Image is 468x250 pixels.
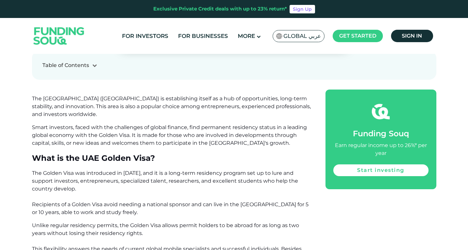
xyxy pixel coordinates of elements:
span: Funding Souq [353,129,409,138]
span: Sign in [402,33,422,39]
div: Exclusive Private Credit deals with up to 23% return* [153,5,287,13]
span: What is the UAE Golden Visa? [32,153,155,163]
img: Logo [27,20,91,53]
span: More [238,33,255,39]
span: Smart investors, faced with the challenges of global finance, find permanent residency status in ... [32,124,307,146]
a: Sign Up [290,5,315,13]
div: Earn regular income up to 26%* per year [333,142,429,157]
div: Table of Contents [42,61,89,69]
span: The [GEOGRAPHIC_DATA] ([GEOGRAPHIC_DATA]) is establishing itself as a hub of opportunities, long-... [32,95,311,117]
a: For Businesses [176,31,230,42]
a: Start investing [333,164,429,176]
span: The Golden Visa was introduced in [DATE], and it is a long-term residency program set up to lure ... [32,170,309,215]
a: Sign in [391,30,433,42]
a: For Investors [120,31,170,42]
img: fsicon [372,103,390,121]
span: Get started [339,33,376,39]
img: SA Flag [276,33,282,39]
span: Global عربي [283,32,321,40]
